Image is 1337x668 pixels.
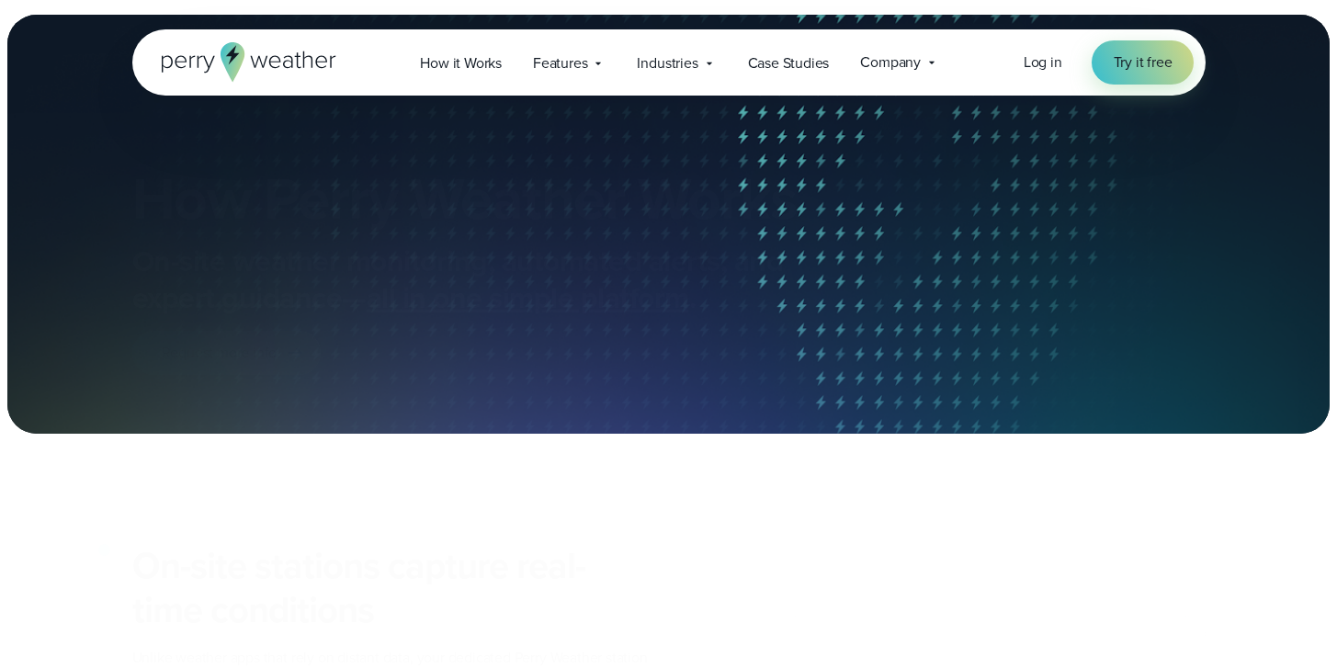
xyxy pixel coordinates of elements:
[404,44,517,82] a: How it Works
[748,52,830,74] span: Case Studies
[732,44,845,82] a: Case Studies
[1024,51,1062,74] a: Log in
[1092,40,1195,85] a: Try it free
[860,51,921,74] span: Company
[637,52,697,74] span: Industries
[1114,51,1173,74] span: Try it free
[533,52,587,74] span: Features
[420,52,502,74] span: How it Works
